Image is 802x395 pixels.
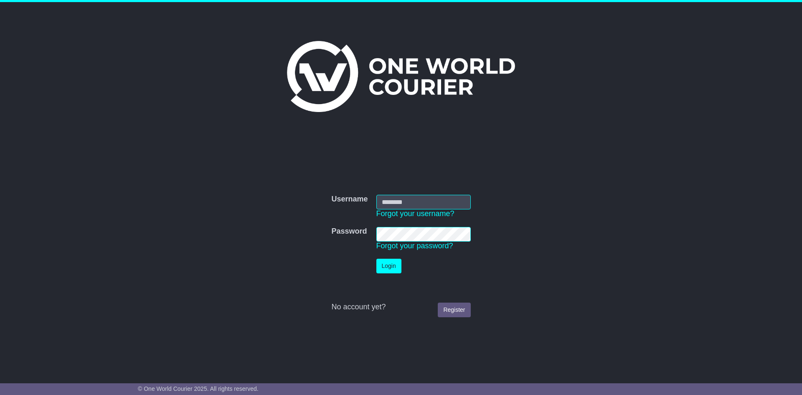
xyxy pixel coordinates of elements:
label: Password [331,227,367,236]
label: Username [331,195,368,204]
a: Forgot your username? [376,209,454,218]
a: Register [438,303,470,317]
div: No account yet? [331,303,470,312]
a: Forgot your password? [376,242,453,250]
span: © One World Courier 2025. All rights reserved. [138,385,259,392]
button: Login [376,259,401,273]
img: One World [287,41,515,112]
